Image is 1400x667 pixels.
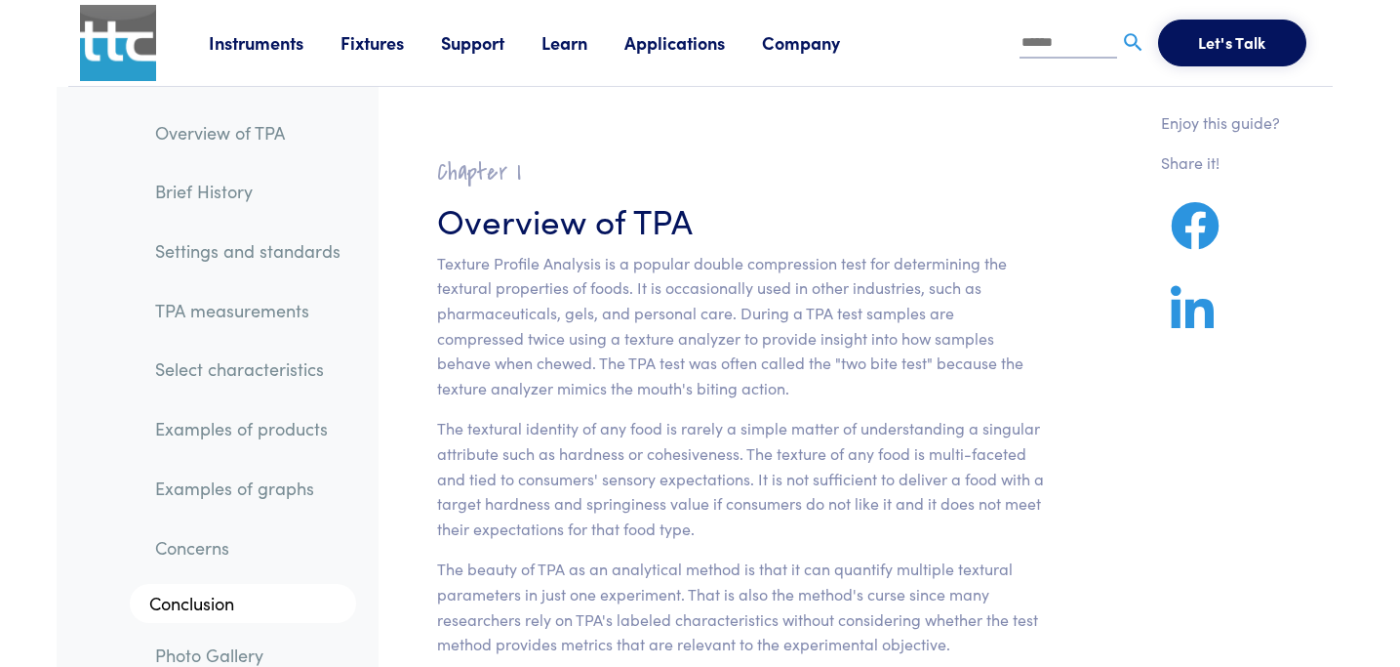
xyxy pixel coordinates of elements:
a: Concerns [140,525,356,570]
a: Company [762,30,877,55]
a: Overview of TPA [140,110,356,155]
a: Examples of graphs [140,466,356,511]
a: Applications [624,30,762,55]
a: Brief History [140,169,356,214]
p: The beauty of TPA as an analytical method is that it can quantify multiple textural parameters in... [437,557,1045,656]
h3: Overview of TPA [437,195,1045,243]
a: Settings and standards [140,229,356,273]
a: Support [441,30,541,55]
a: Learn [541,30,624,55]
p: Enjoy this guide? [1161,110,1280,136]
h2: Chapter I [437,157,1045,188]
p: Texture Profile Analysis is a popular double compression test for determining the textural proper... [437,251,1045,401]
a: Share on LinkedIn [1161,309,1223,333]
p: The textural identity of any food is rarely a simple matter of understanding a singular attribute... [437,416,1045,541]
a: Instruments [209,30,340,55]
a: Examples of products [140,406,356,451]
button: Let's Talk [1158,20,1306,66]
img: ttc_logo_1x1_v1.0.png [80,5,156,81]
p: Share it! [1161,150,1280,176]
a: TPA measurements [140,288,356,333]
a: Select characteristics [140,347,356,392]
a: Fixtures [340,30,441,55]
a: Conclusion [130,584,356,623]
